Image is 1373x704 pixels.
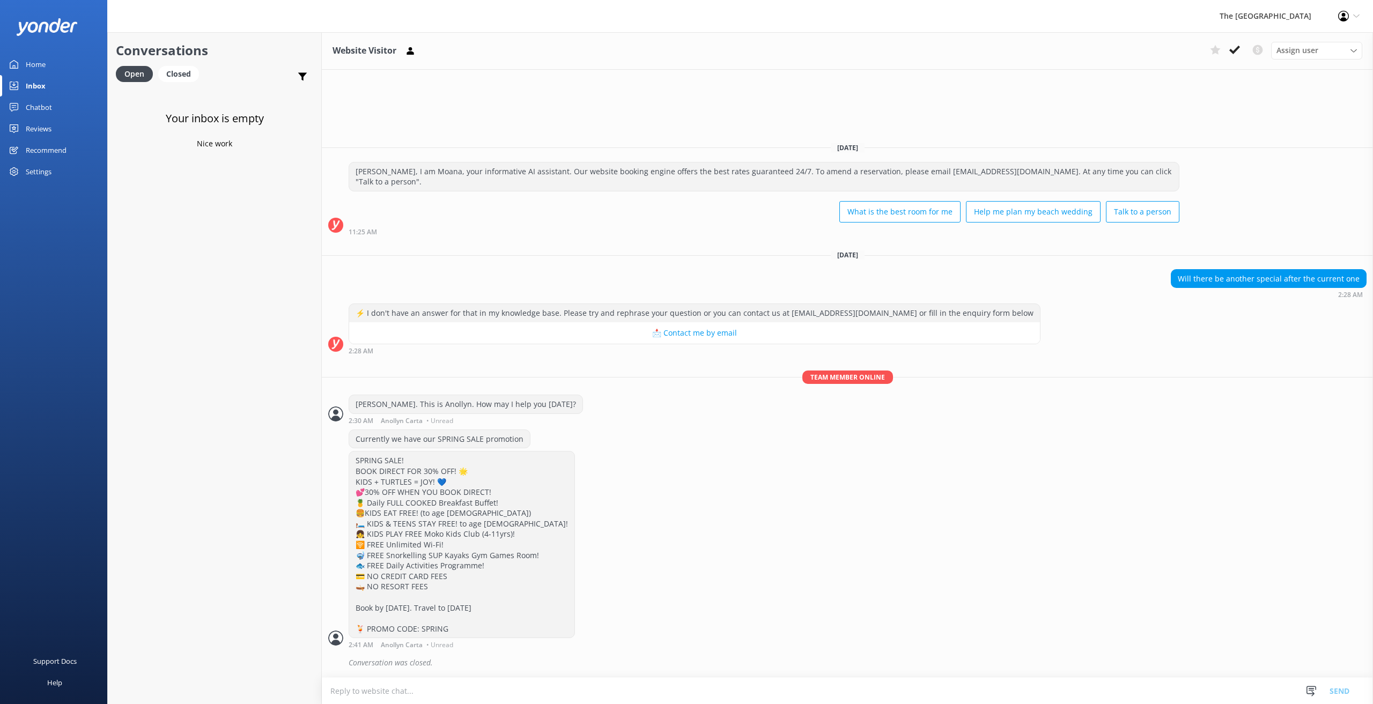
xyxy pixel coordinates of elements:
[26,118,51,139] div: Reviews
[349,418,373,424] strong: 2:30 AM
[333,44,396,58] h3: Website Visitor
[166,110,264,127] h3: Your inbox is empty
[349,641,575,648] div: Oct 09 2025 08:41am (UTC -10:00) Pacific/Honolulu
[1338,292,1363,298] strong: 2:28 AM
[26,97,52,118] div: Chatbot
[349,304,1040,322] div: ⚡ I don't have an answer for that in my knowledge base. Please try and rephrase your question or ...
[349,430,530,448] div: Currently we have our SPRING SALE promotion
[158,68,204,79] a: Closed
[349,395,582,413] div: [PERSON_NAME]. This is Anollyn. How may I help you [DATE]?
[839,201,961,223] button: What is the best room for me
[831,250,865,260] span: [DATE]
[349,347,1040,354] div: Oct 09 2025 08:28am (UTC -10:00) Pacific/Honolulu
[197,138,232,150] p: Nice work
[349,642,373,648] strong: 2:41 AM
[33,650,77,672] div: Support Docs
[1276,45,1318,56] span: Assign user
[831,143,865,152] span: [DATE]
[349,322,1040,344] button: 📩 Contact me by email
[1271,42,1362,59] div: Assign User
[116,40,313,61] h2: Conversations
[1106,201,1179,223] button: Talk to a person
[349,654,1367,672] div: Conversation was closed.
[349,229,377,235] strong: 11:25 AM
[349,417,583,424] div: Oct 09 2025 08:30am (UTC -10:00) Pacific/Honolulu
[116,66,153,82] div: Open
[26,139,67,161] div: Recommend
[47,672,62,693] div: Help
[1171,270,1366,288] div: Will there be another special after the current one
[381,418,423,424] span: Anollyn Carta
[349,228,1179,235] div: Oct 07 2025 05:25pm (UTC -10:00) Pacific/Honolulu
[802,370,893,384] span: Team member online
[426,418,453,424] span: • Unread
[158,66,199,82] div: Closed
[349,162,1179,191] div: [PERSON_NAME], I am Moana, your informative AI assistant. Our website booking engine offers the b...
[26,161,51,182] div: Settings
[116,68,158,79] a: Open
[349,348,373,354] strong: 2:28 AM
[26,75,46,97] div: Inbox
[966,201,1101,223] button: Help me plan my beach wedding
[1171,291,1367,298] div: Oct 09 2025 08:28am (UTC -10:00) Pacific/Honolulu
[381,642,423,648] span: Anollyn Carta
[328,654,1367,672] div: 2025-10-09T18:52:20.262
[16,18,78,36] img: yonder-white-logo.png
[26,54,46,75] div: Home
[349,451,574,638] div: SPRING SALE! BOOK DIRECT FOR 30% OFF! 🌟 KIDS + TURTLES = JOY! 💙 💕30% OFF WHEN YOU BOOK DIRECT! 🍍 ...
[426,642,453,648] span: • Unread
